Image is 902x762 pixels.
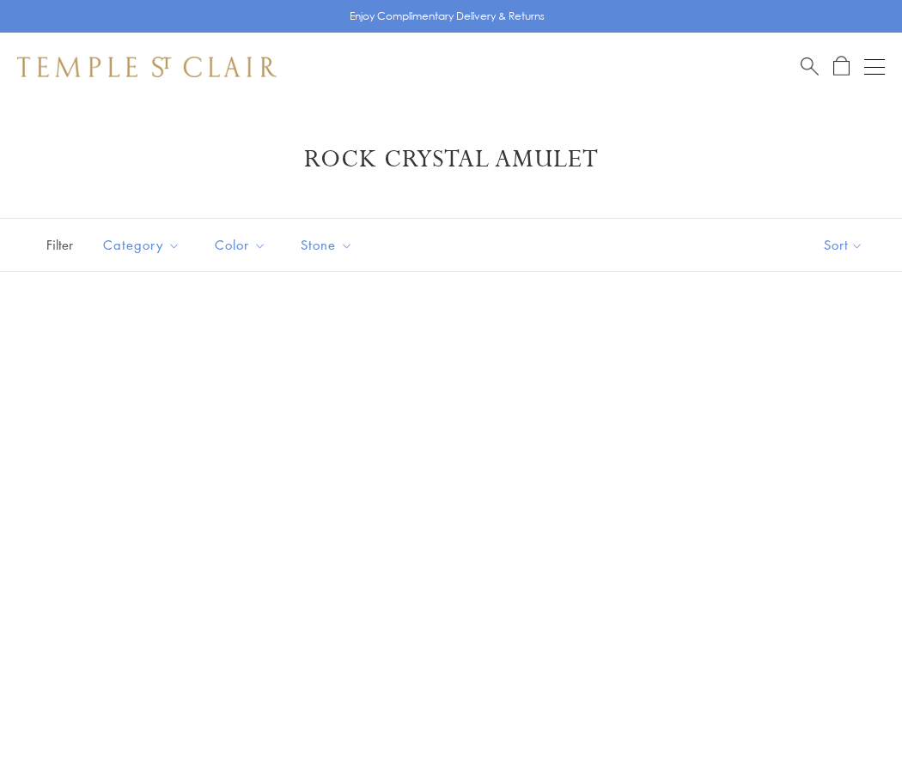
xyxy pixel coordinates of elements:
[288,226,366,264] button: Stone
[94,234,193,256] span: Category
[17,57,277,77] img: Temple St. Clair
[801,56,819,77] a: Search
[864,57,885,77] button: Open navigation
[202,226,279,264] button: Color
[350,8,545,25] p: Enjoy Complimentary Delivery & Returns
[43,144,859,175] h1: Rock Crystal Amulet
[292,234,366,256] span: Stone
[785,219,902,271] button: Show sort by
[90,226,193,264] button: Category
[206,234,279,256] span: Color
[833,56,850,77] a: Open Shopping Bag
